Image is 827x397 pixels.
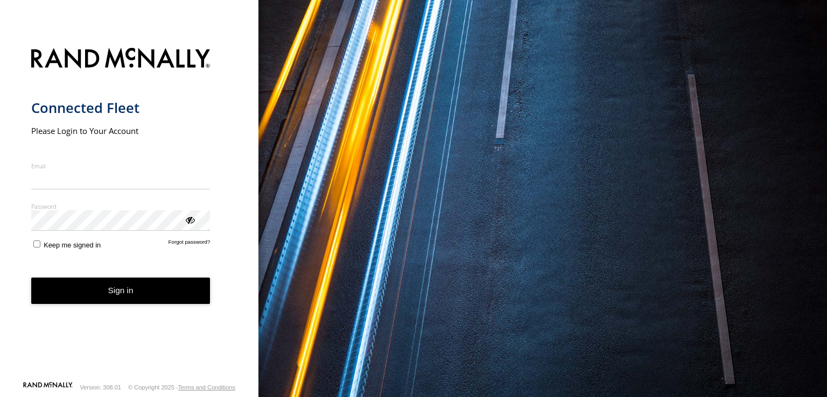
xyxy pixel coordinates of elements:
[31,278,211,304] button: Sign in
[178,384,235,391] a: Terms and Conditions
[128,384,235,391] div: © Copyright 2025 -
[31,162,211,170] label: Email
[80,384,121,391] div: Version: 308.01
[23,382,73,393] a: Visit our Website
[31,99,211,117] h1: Connected Fleet
[31,41,228,381] form: main
[184,214,195,225] div: ViewPassword
[31,202,211,210] label: Password
[31,125,211,136] h2: Please Login to Your Account
[31,46,211,73] img: Rand McNally
[44,241,101,249] span: Keep me signed in
[169,239,211,249] a: Forgot password?
[33,240,40,247] input: Keep me signed in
